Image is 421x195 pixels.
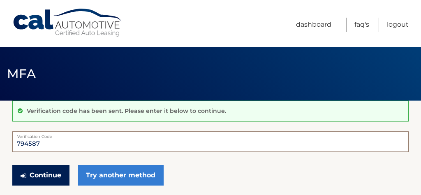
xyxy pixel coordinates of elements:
span: MFA [7,66,36,81]
a: Cal Automotive [12,8,123,37]
a: FAQ's [354,18,369,32]
input: Verification Code [12,131,409,152]
label: Verification Code [12,131,409,138]
a: Try another method [78,165,164,186]
p: Verification code has been sent. Please enter it below to continue. [27,107,226,115]
button: Continue [12,165,69,186]
a: Dashboard [296,18,331,32]
a: Logout [387,18,409,32]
